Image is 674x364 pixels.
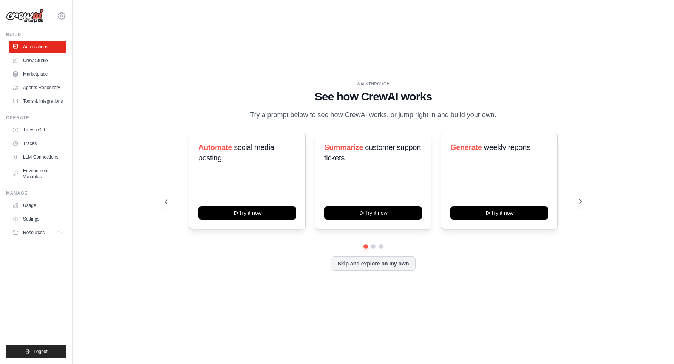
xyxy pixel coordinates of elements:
[198,143,274,162] span: social media posting
[23,230,45,236] span: Resources
[450,206,548,220] button: Try it now
[9,227,66,239] button: Resources
[246,110,500,120] p: Try a prompt below to see how CrewAI works, or jump right in and build your own.
[9,41,66,53] a: Automations
[198,206,296,220] button: Try it now
[484,143,530,151] span: weekly reports
[9,151,66,163] a: LLM Connections
[198,143,232,151] span: Automate
[9,68,66,80] a: Marketplace
[324,143,363,151] span: Summarize
[165,81,582,87] div: WALKTHROUGH
[9,82,66,94] a: Agents Repository
[34,349,48,355] span: Logout
[324,206,422,220] button: Try it now
[165,90,582,103] h1: See how CrewAI works
[324,143,421,162] span: customer support tickets
[450,143,482,151] span: Generate
[9,199,66,211] a: Usage
[6,32,66,38] div: Build
[6,345,66,358] button: Logout
[6,190,66,196] div: Manage
[6,115,66,121] div: Operate
[9,95,66,107] a: Tools & Integrations
[331,256,415,271] button: Skip and explore on my own
[9,213,66,225] a: Settings
[9,137,66,150] a: Traces
[9,165,66,183] a: Environment Variables
[6,9,44,23] img: Logo
[9,124,66,136] a: Traces Old
[9,54,66,66] a: Crew Studio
